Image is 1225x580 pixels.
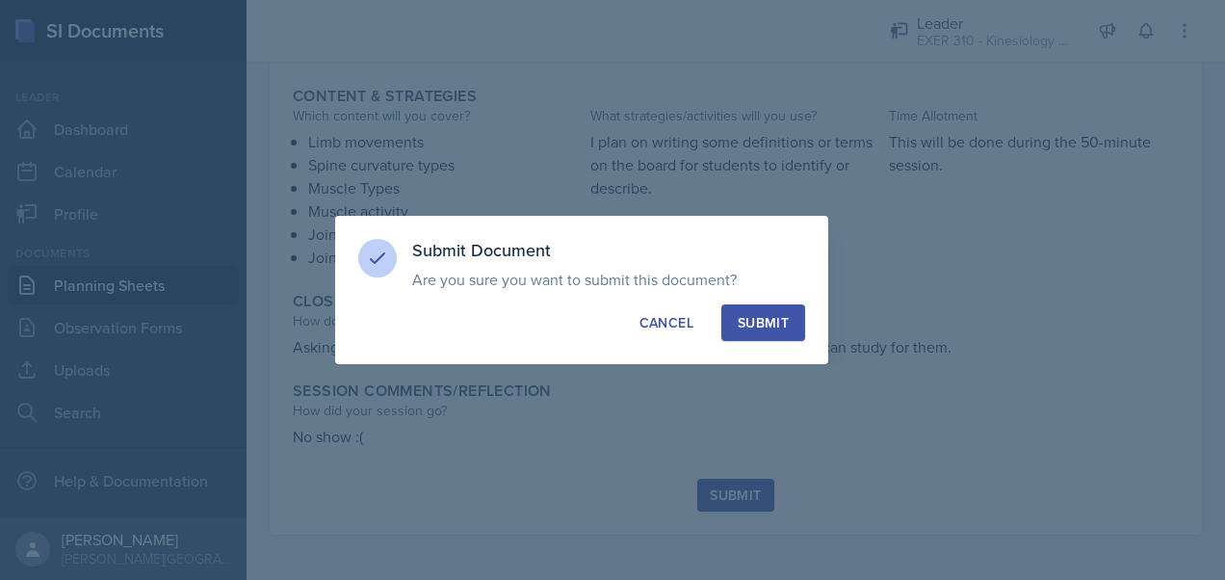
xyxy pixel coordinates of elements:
button: Cancel [623,304,710,341]
h3: Submit Document [412,239,805,262]
p: Are you sure you want to submit this document? [412,270,805,289]
button: Submit [721,304,805,341]
div: Submit [738,313,789,332]
div: Cancel [639,313,693,332]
